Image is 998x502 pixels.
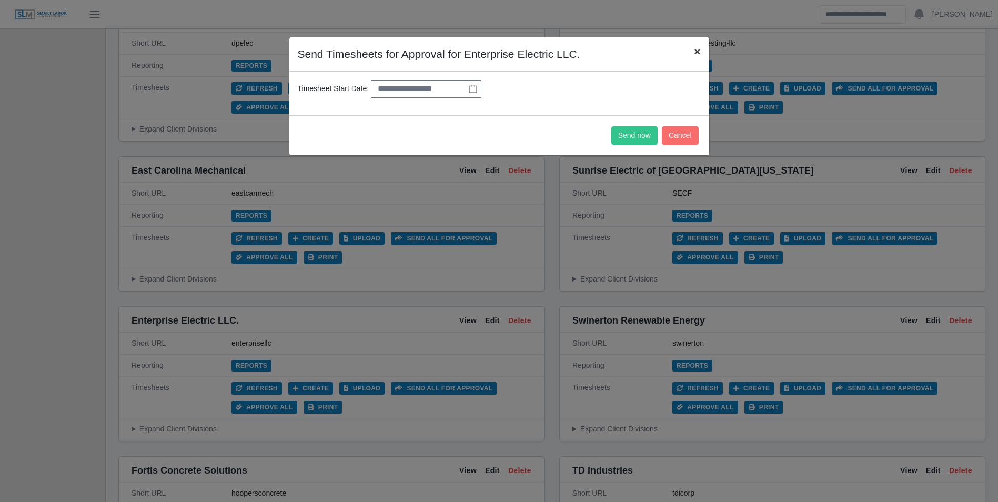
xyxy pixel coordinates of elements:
[298,83,369,94] label: Timesheet Start Date:
[662,126,699,145] button: Cancel
[686,37,709,65] button: Close
[611,126,658,145] button: Send now
[694,45,700,57] span: ×
[298,46,580,63] h4: Send Timesheets for Approval for Enterprise Electric LLC.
